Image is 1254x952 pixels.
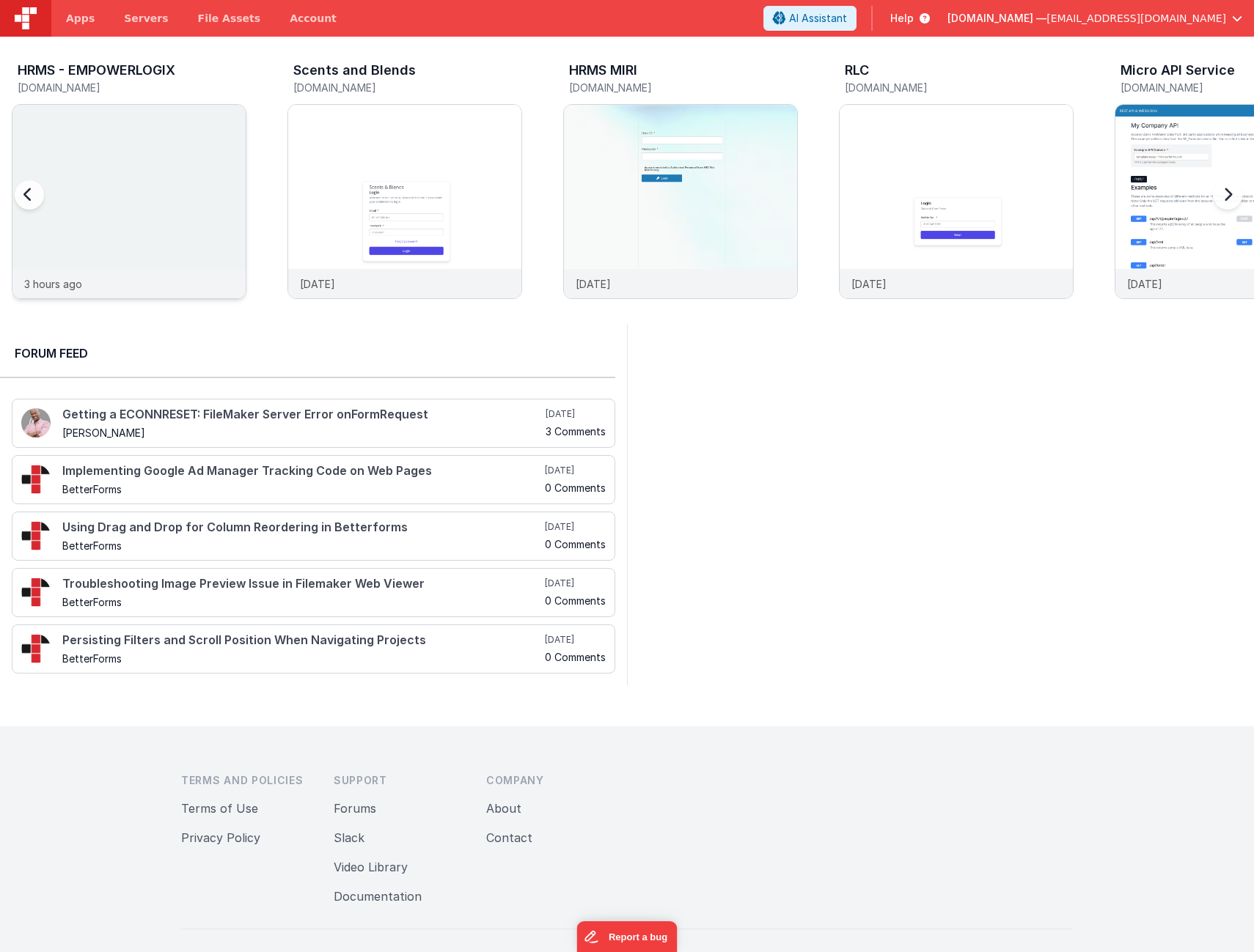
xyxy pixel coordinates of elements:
h2: Forum Feed [15,344,601,362]
h5: [DOMAIN_NAME] [845,82,1074,93]
span: File Assets [198,11,261,26]
span: AI Assistant [789,11,847,26]
img: 295_2.png [21,578,51,607]
button: About [486,800,521,817]
h5: BetterForms [62,653,542,664]
h5: 0 Comments [545,539,606,550]
button: [DOMAIN_NAME] — [EMAIL_ADDRESS][DOMAIN_NAME] [947,11,1242,26]
h5: 3 Comments [546,426,606,437]
iframe: Marker.io feedback button [577,921,678,952]
a: Implementing Google Ad Manager Tracking Code on Web Pages BetterForms [DATE] 0 Comments [12,455,615,504]
h5: [DOMAIN_NAME] [18,82,246,93]
h4: Using Drag and Drop for Column Reordering in Betterforms [62,521,542,534]
button: Documentation [334,888,422,905]
h5: BetterForms [62,540,542,551]
h4: Persisting Filters and Scroll Position When Navigating Projects [62,634,542,647]
h5: [DATE] [545,578,606,589]
a: Terms of Use [181,801,258,816]
img: 295_2.png [21,465,51,494]
h5: BetterForms [62,484,542,495]
p: [DATE] [576,276,611,292]
h4: Implementing Google Ad Manager Tracking Code on Web Pages [62,465,542,478]
h3: Support [334,773,463,788]
h4: Troubleshooting Image Preview Issue in Filemaker Web Viewer [62,578,542,591]
span: Apps [66,11,95,26]
h5: [PERSON_NAME] [62,427,543,438]
h5: BetterForms [62,597,542,608]
a: Persisting Filters and Scroll Position When Navigating Projects BetterForms [DATE] 0 Comments [12,624,615,674]
button: AI Assistant [763,6,857,31]
img: 411_2.png [21,408,51,438]
h3: RLC [845,63,869,78]
img: 295_2.png [21,634,51,663]
span: [EMAIL_ADDRESS][DOMAIN_NAME] [1046,11,1226,26]
h4: Getting a ECONNRESET: FileMaker Server Error onFormRequest [62,408,543,421]
p: [DATE] [851,276,887,292]
h3: HRMS - EMPOWERLOGIX [18,63,175,78]
a: Getting a ECONNRESET: FileMaker Server Error onFormRequest [PERSON_NAME] [DATE] 3 Comments [12,399,615,448]
h5: [DATE] [545,634,606,646]
span: [DOMAIN_NAME] — [947,11,1046,26]
img: 295_2.png [21,521,51,550]
h3: Terms and Policies [181,773,310,788]
button: Video Library [334,858,408,876]
span: Help [890,11,914,26]
a: Privacy Policy [181,830,260,845]
p: [DATE] [1127,276,1162,292]
h5: [DATE] [546,408,606,420]
h5: [DOMAIN_NAME] [293,82,522,93]
h5: 0 Comments [545,482,606,493]
button: Contact [486,829,532,846]
p: [DATE] [300,276,335,292]
h5: 0 Comments [545,595,606,606]
h3: Scents and Blends [293,63,416,78]
h5: [DOMAIN_NAME] [569,82,798,93]
a: Using Drag and Drop for Column Reordering in Betterforms BetterForms [DATE] 0 Comments [12,512,615,561]
span: Servers [124,11,168,26]
h3: HRMS MIRI [569,63,637,78]
button: Slack [334,829,364,846]
h5: [DATE] [545,465,606,476]
h5: [DATE] [545,521,606,533]
h3: Company [486,773,615,788]
a: Troubleshooting Image Preview Issue in Filemaker Web Viewer BetterForms [DATE] 0 Comments [12,568,615,617]
button: Forums [334,800,376,817]
a: Slack [334,830,364,845]
h5: 0 Comments [545,652,606,663]
a: About [486,801,521,816]
h3: Micro API Service [1121,63,1235,78]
